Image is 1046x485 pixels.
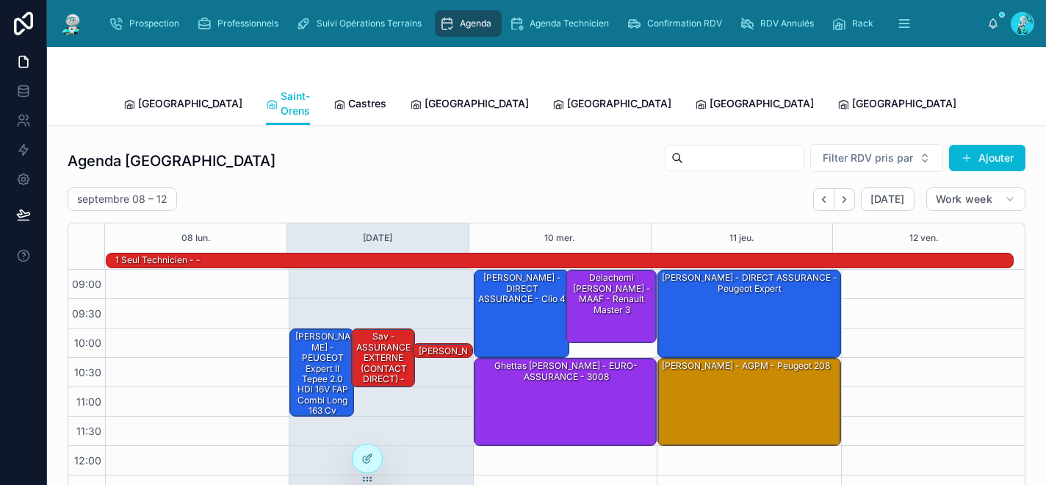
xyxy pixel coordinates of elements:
span: 10:00 [71,337,105,349]
span: Rack [852,18,873,29]
div: sav - ASSURANCE EXTERNE (CONTACT DIRECT) - zafira [354,330,414,396]
button: 12 ven. [909,223,939,253]
span: Prospection [129,18,179,29]
a: RDV Annulés [735,10,824,37]
div: [PERSON_NAME] - Jeep Renegade [413,344,472,359]
span: Castres [348,96,386,111]
span: 10:30 [71,366,105,378]
a: [GEOGRAPHIC_DATA] [695,90,814,120]
div: [PERSON_NAME] - DIRECT ASSURANCE - Peugeot expert [660,271,839,295]
div: [PERSON_NAME] - DIRECT ASSURANCE - Clio 4 [475,270,569,357]
div: [PERSON_NAME] - PEUGEOT Expert II Tepee 2.0 HDi 16V FAP Combi long 163 cv [292,330,352,417]
div: Delachemi [PERSON_NAME] - MAAF - Renault master 3 [566,270,657,342]
a: Rack [827,10,884,37]
a: Suivi Opérations Terrains [292,10,432,37]
button: 11 jeu. [729,223,754,253]
div: Ghettas [PERSON_NAME] - EURO-ASSURANCE - 3008 [475,359,656,445]
a: Agenda Technicien [505,10,619,37]
button: Work week [926,187,1025,211]
span: [DATE] [870,193,905,206]
div: [PERSON_NAME] - DIRECT ASSURANCE - Clio 4 [477,271,568,306]
span: [GEOGRAPHIC_DATA] [425,96,529,111]
button: Ajouter [949,145,1025,171]
a: Castres [333,90,386,120]
button: Back [813,188,834,211]
span: RDV Annulés [760,18,814,29]
span: Work week [936,193,992,206]
a: Saint-Orens [266,83,310,126]
a: [GEOGRAPHIC_DATA] [410,90,529,120]
a: Confirmation RDV [622,10,732,37]
a: Prospection [104,10,190,37]
div: [PERSON_NAME] - AGPM - peugeot 208 [660,359,832,373]
span: 11:30 [73,425,105,437]
div: 1 seul technicien - - [114,254,202,267]
span: Confirmation RDV [647,18,722,29]
span: [GEOGRAPHIC_DATA] [567,96,671,111]
button: Next [834,188,855,211]
span: Professionnels [217,18,278,29]
img: App logo [59,12,85,35]
div: scrollable content [97,7,987,40]
a: Professionnels [192,10,289,37]
span: Filter RDV pris par [823,151,913,165]
div: [PERSON_NAME] - DIRECT ASSURANCE - Peugeot expert [658,270,840,357]
a: [GEOGRAPHIC_DATA] [123,90,242,120]
span: [GEOGRAPHIC_DATA] [138,96,242,111]
a: Agenda [435,10,502,37]
h1: Agenda [GEOGRAPHIC_DATA] [68,151,275,171]
button: 08 lun. [181,223,211,253]
span: 12:00 [71,454,105,467]
button: Select Button [810,144,943,172]
span: 09:00 [68,278,105,290]
span: [GEOGRAPHIC_DATA] [710,96,814,111]
span: Suivi Opérations Terrains [317,18,422,29]
a: [GEOGRAPHIC_DATA] [837,90,956,120]
span: [GEOGRAPHIC_DATA] [852,96,956,111]
div: [PERSON_NAME] - Jeep Renegade [415,345,472,379]
h2: septembre 08 – 12 [77,192,167,206]
div: [PERSON_NAME] - PEUGEOT Expert II Tepee 2.0 HDi 16V FAP Combi long 163 cv [290,329,353,416]
div: [PERSON_NAME] - AGPM - peugeot 208 [658,359,840,445]
button: 10 mer. [544,223,575,253]
div: sav - ASSURANCE EXTERNE (CONTACT DIRECT) - zafira [352,329,414,387]
span: 09:30 [68,307,105,320]
div: Ghettas [PERSON_NAME] - EURO-ASSURANCE - 3008 [477,359,655,384]
a: [GEOGRAPHIC_DATA] [552,90,671,120]
button: [DATE] [363,223,392,253]
span: Saint-Orens [281,89,310,118]
button: [DATE] [861,187,915,211]
span: Agenda Technicien [530,18,609,29]
span: 11:00 [73,395,105,408]
span: Agenda [460,18,491,29]
div: Delachemi [PERSON_NAME] - MAAF - Renault master 3 [569,271,656,317]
